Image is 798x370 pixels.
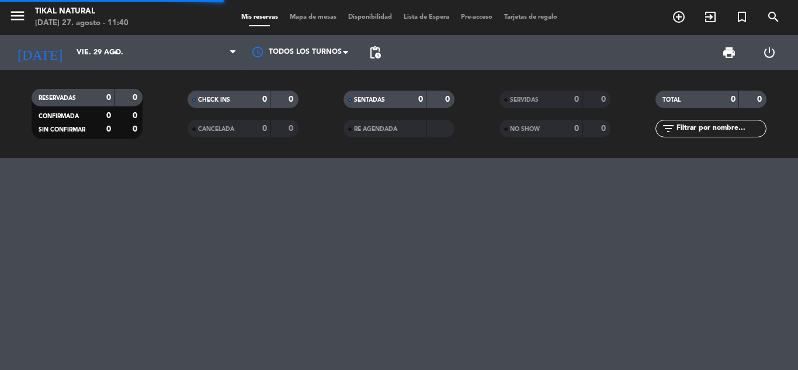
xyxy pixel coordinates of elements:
[289,95,296,103] strong: 0
[731,95,735,103] strong: 0
[766,10,780,24] i: search
[9,7,26,25] i: menu
[9,40,71,65] i: [DATE]
[342,14,398,20] span: Disponibilidad
[574,125,579,133] strong: 0
[749,35,789,70] div: LOG OUT
[722,46,736,60] span: print
[675,122,766,135] input: Filtrar por nombre...
[284,14,342,20] span: Mapa de mesas
[133,94,140,102] strong: 0
[35,6,129,18] div: Tikal Natural
[262,95,267,103] strong: 0
[703,10,717,24] i: exit_to_app
[735,10,749,24] i: turned_in_not
[601,95,608,103] strong: 0
[35,18,129,29] div: [DATE] 27. agosto - 11:40
[662,97,681,103] span: TOTAL
[289,125,296,133] strong: 0
[39,127,85,133] span: SIN CONFIRMAR
[354,126,397,132] span: RE AGENDADA
[574,95,579,103] strong: 0
[9,7,26,29] button: menu
[757,95,764,103] strong: 0
[133,112,140,120] strong: 0
[601,125,608,133] strong: 0
[510,97,539,103] span: SERVIDAS
[133,125,140,133] strong: 0
[672,10,686,24] i: add_circle_outline
[106,94,111,102] strong: 0
[762,46,776,60] i: power_settings_new
[510,126,540,132] span: NO SHOW
[109,46,123,60] i: arrow_drop_down
[262,125,267,133] strong: 0
[106,112,111,120] strong: 0
[445,95,452,103] strong: 0
[418,95,423,103] strong: 0
[398,14,455,20] span: Lista de Espera
[368,46,382,60] span: pending_actions
[354,97,385,103] span: SENTADAS
[198,126,234,132] span: CANCELADA
[198,97,230,103] span: CHECK INS
[106,125,111,133] strong: 0
[235,14,284,20] span: Mis reservas
[39,95,76,101] span: RESERVADAS
[39,113,79,119] span: CONFIRMADA
[455,14,498,20] span: Pre-acceso
[498,14,563,20] span: Tarjetas de regalo
[661,122,675,136] i: filter_list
